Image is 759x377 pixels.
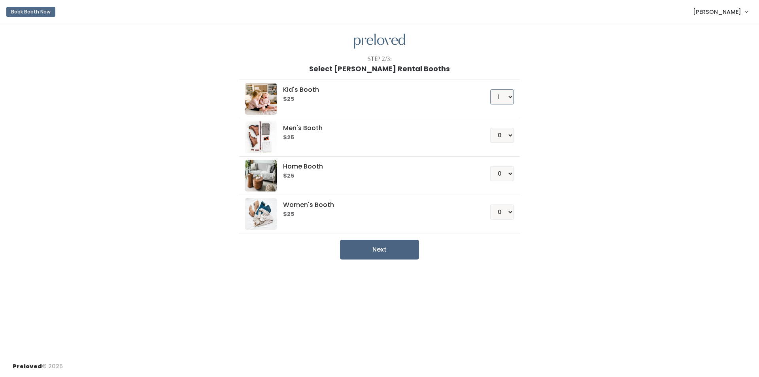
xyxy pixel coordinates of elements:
a: Book Booth Now [6,3,55,21]
h6: $25 [283,96,471,102]
button: Book Booth Now [6,7,55,17]
button: Next [340,240,419,260]
span: Preloved [13,362,42,370]
div: © 2025 [13,356,63,371]
div: Step 2/3: [368,55,392,63]
img: preloved logo [354,34,405,49]
span: [PERSON_NAME] [693,8,741,16]
h5: Home Booth [283,163,471,170]
img: preloved logo [245,198,277,230]
img: preloved logo [245,121,277,153]
img: preloved logo [245,160,277,191]
h5: Men's Booth [283,125,471,132]
h6: $25 [283,211,471,218]
img: preloved logo [245,83,277,115]
h5: Women's Booth [283,201,471,208]
h5: Kid's Booth [283,86,471,93]
h1: Select [PERSON_NAME] Rental Booths [309,65,450,73]
h6: $25 [283,135,471,141]
a: [PERSON_NAME] [685,3,756,20]
h6: $25 [283,173,471,179]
